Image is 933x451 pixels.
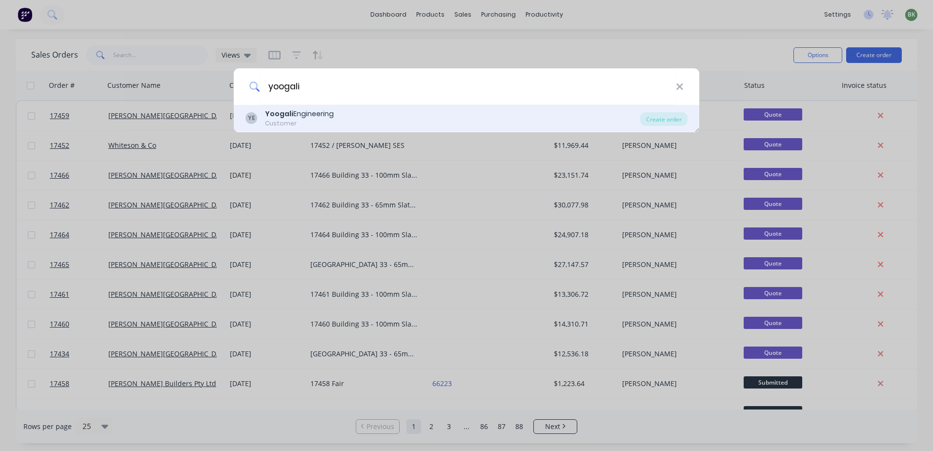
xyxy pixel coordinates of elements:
[640,112,688,126] div: Create order
[265,109,293,119] b: Yoogali
[245,112,257,124] div: YE
[265,109,334,119] div: Engineering
[260,68,676,105] input: Enter a customer name to create a new order...
[265,119,334,128] div: Customer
